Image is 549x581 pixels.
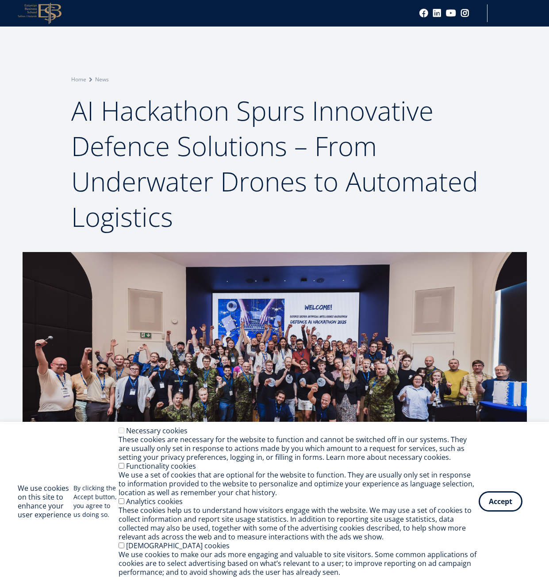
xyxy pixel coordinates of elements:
[126,497,183,506] label: Analytics cookies
[71,75,86,84] a: Home
[95,75,109,84] a: News
[461,9,469,18] a: Instagram
[119,550,479,577] div: We use cookies to make our ads more engaging and valuable to site visitors. Some common applicati...
[126,461,196,471] label: Functionality cookies
[126,541,230,550] label: [DEMOGRAPHIC_DATA] cookies
[433,9,442,18] a: Linkedin
[71,92,478,235] span: AI Hackathon Spurs Innovative Defence Solutions – From Underwater Drones to Automated Logistics
[18,484,73,519] h2: We use cookies on this site to enhance your user experience
[126,426,188,436] label: Necessary cookies
[419,9,428,18] a: Facebook
[119,506,479,541] div: These cookies help us to understand how visitors engage with the website. We may use a set of coo...
[446,9,456,18] a: Youtube
[119,435,479,462] div: These cookies are necessary for the website to function and cannot be switched off in our systems...
[119,470,479,497] div: We use a set of cookies that are optional for the website to function. They are usually only set ...
[23,252,527,480] img: a
[479,491,522,512] button: Accept
[73,484,119,519] p: By clicking the Accept button, you agree to us doing so.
